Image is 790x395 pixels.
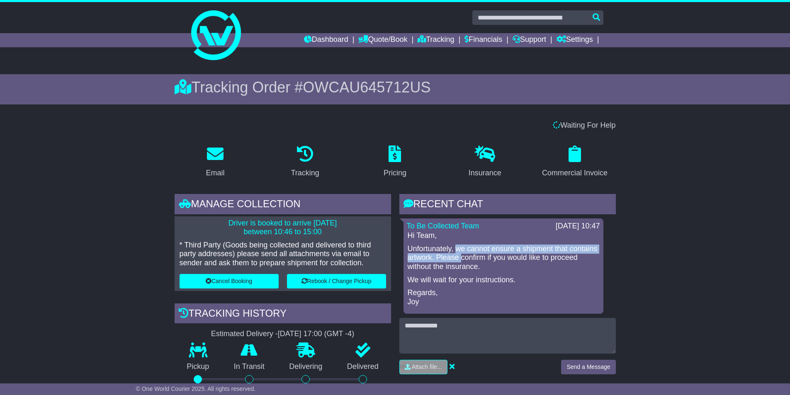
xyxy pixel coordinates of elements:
div: Tracking [291,167,319,179]
div: Insurance [469,167,501,179]
div: Tracking Order # [175,78,616,96]
p: In Transit [221,362,277,371]
div: [DATE] 10:47 [556,222,600,231]
a: Commercial Invoice [537,143,613,182]
p: * Third Party (Goods being collected and delivered to third party addresses) please send all atta... [180,241,386,268]
div: [DATE] 17:00 (GMT -4) [278,330,354,339]
a: Tracking [286,143,325,182]
div: Tracking history [175,303,391,326]
p: Driver is booked to arrive [DATE] between 10:46 to 15:00 [180,219,386,237]
a: Dashboard [304,33,348,47]
a: Tracking [418,33,454,47]
a: Insurance [463,143,507,182]
a: Settings [557,33,593,47]
div: Waiting For Help [170,121,620,130]
span: © One World Courier 2025. All rights reserved. [136,385,256,392]
div: RECENT CHAT [399,194,616,216]
p: Delivering [277,362,335,371]
a: Pricing [378,143,412,182]
button: Cancel Booking [180,274,279,288]
div: Estimated Delivery - [175,330,391,339]
div: Manage collection [175,194,391,216]
button: Rebook / Change Pickup [287,274,386,288]
a: To Be Collected Team [407,222,479,230]
p: Delivered [335,362,391,371]
a: Email [200,143,230,182]
a: Financials [464,33,502,47]
div: Commercial Invoice [542,167,608,179]
p: Pickup [175,362,222,371]
div: Email [206,167,224,179]
a: Quote/Book [358,33,407,47]
span: OWCAU645712US [303,79,430,96]
p: We will wait for your instructions. [408,276,599,285]
a: Support [513,33,546,47]
p: Regards, Joy [408,288,599,306]
p: Hi Team, [408,231,599,240]
p: Unfortunately, we cannot ensure a shipment that contains artwork. Please confirm if you would lik... [408,245,599,271]
div: Pricing [384,167,406,179]
button: Send a Message [561,360,615,374]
